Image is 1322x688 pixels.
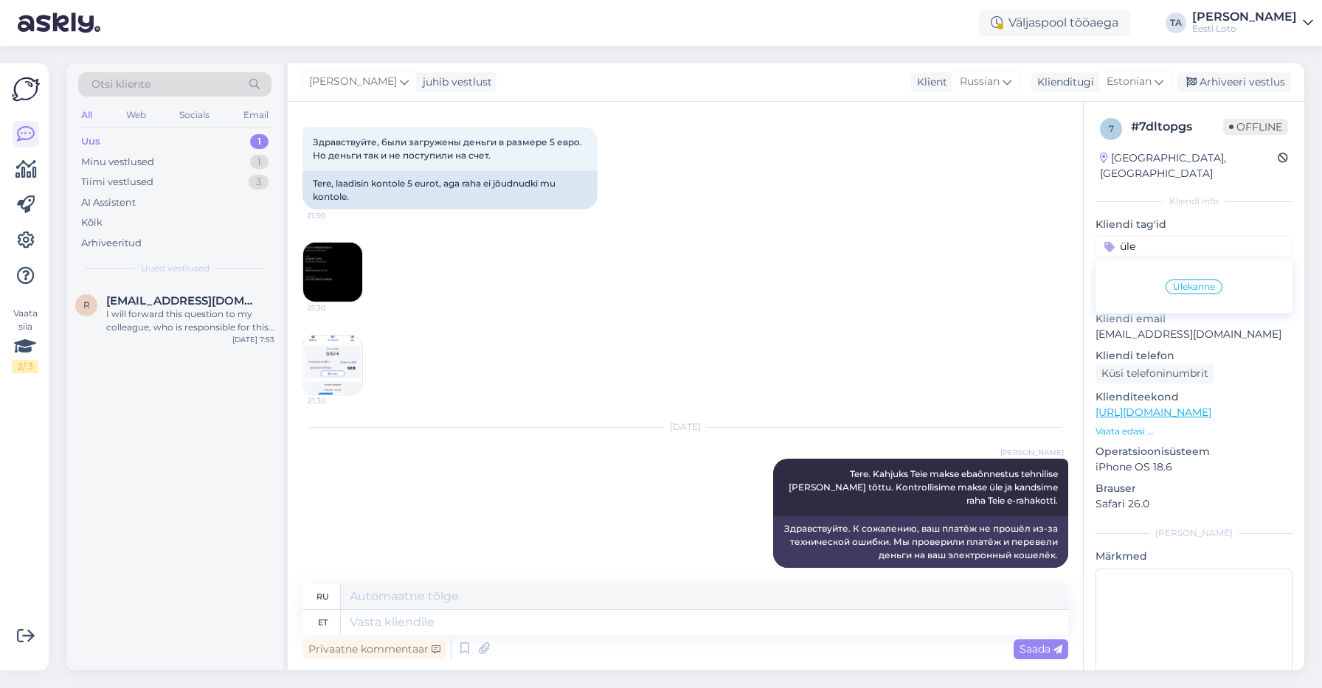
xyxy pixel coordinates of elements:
[1031,74,1094,90] div: Klienditugi
[1192,11,1313,35] a: [PERSON_NAME]Eesti Loto
[1096,348,1292,364] p: Kliendi telefon
[1096,549,1292,564] p: Märkmed
[1096,459,1292,475] p: iPhone OS 18.6
[303,243,362,302] img: Attachment
[773,516,1068,568] div: Здравствуйте. К сожалению, ваш платёж не прошёл из-за технической ошибки. Мы проверили платёж и п...
[316,584,329,609] div: ru
[78,105,95,125] div: All
[81,134,100,149] div: Uus
[81,175,153,190] div: Tiimi vestlused
[1096,406,1211,419] a: [URL][DOMAIN_NAME]
[1096,311,1292,327] p: Kliendi email
[1223,119,1288,135] span: Offline
[1107,74,1152,90] span: Estonian
[1100,150,1278,181] div: [GEOGRAPHIC_DATA], [GEOGRAPHIC_DATA]
[302,171,598,209] div: Tere, laadisin kontole 5 eurot, aga raha ei jõudnudki mu kontole.
[789,468,1060,506] span: Tere. Kahjuks Teie makse ebaõnnestus tehnilise [PERSON_NAME] tõttu. Kontrollisime makse üle ja ka...
[141,262,210,275] span: Uued vestlused
[308,302,363,313] span: 21:30
[960,74,1000,90] span: Russian
[1096,364,1214,383] div: Küsi telefoninumbrit
[303,336,362,395] img: Attachment
[1000,447,1064,458] span: [PERSON_NAME]
[123,105,149,125] div: Web
[91,77,150,92] span: Otsi kliente
[318,610,328,635] div: et
[417,74,492,90] div: juhib vestlust
[1096,496,1292,512] p: Safari 26.0
[302,639,446,659] div: Privaatne kommentaar
[83,299,90,310] span: r
[307,210,362,221] span: 21:30
[1096,195,1292,208] div: Kliendi info
[1166,13,1186,33] div: TA
[1096,217,1292,232] p: Kliendi tag'id
[1096,327,1292,342] p: [EMAIL_ADDRESS][DOMAIN_NAME]
[176,105,212,125] div: Socials
[308,395,363,406] span: 21:30
[12,307,38,373] div: Vaata siia
[1096,425,1292,438] p: Vaata edasi ...
[1192,23,1297,35] div: Eesti Loto
[12,360,38,373] div: 2 / 3
[106,294,260,307] span: reinkimd@gmail.com
[1173,282,1215,291] span: Ülekanne
[313,136,584,161] span: Здравствуйте, были загружены деньги в размере 5 евро. Но деньги так и не поступили на счет.
[302,420,1068,434] div: [DATE]
[81,236,142,251] div: Arhiveeritud
[1020,642,1062,656] span: Saada
[1109,123,1114,134] span: 7
[1008,569,1064,580] span: 8:47
[979,10,1130,36] div: Väljaspool tööaega
[232,334,274,345] div: [DATE] 7:53
[81,155,154,170] div: Minu vestlused
[1177,72,1291,92] div: Arhiveeri vestlus
[12,75,40,103] img: Askly Logo
[81,215,103,230] div: Kõik
[1192,11,1297,23] div: [PERSON_NAME]
[1096,527,1292,540] div: [PERSON_NAME]
[81,195,136,210] div: AI Assistent
[1131,118,1223,136] div: # 7dltopgs
[911,74,947,90] div: Klient
[240,105,271,125] div: Email
[1096,389,1292,405] p: Klienditeekond
[249,175,269,190] div: 3
[1096,481,1292,496] p: Brauser
[1096,444,1292,459] p: Operatsioonisüsteem
[309,74,397,90] span: [PERSON_NAME]
[250,134,269,149] div: 1
[250,155,269,170] div: 1
[106,307,274,334] div: I will forward this question to my colleague, who is responsible for this. The reply will be here...
[1096,235,1292,257] input: Lisa tag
